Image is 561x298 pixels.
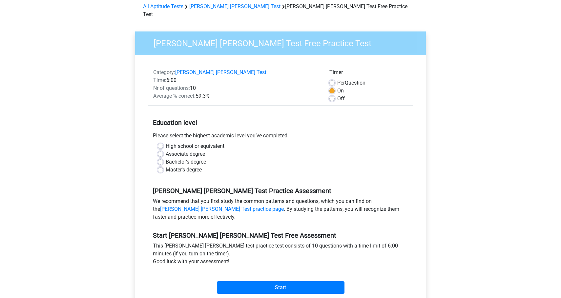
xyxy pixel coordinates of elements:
label: Master's degree [166,166,202,174]
a: [PERSON_NAME] [PERSON_NAME] Test practice page [160,206,284,212]
div: This [PERSON_NAME] [PERSON_NAME] test practice test consists of 10 questions with a time limit of... [148,242,413,268]
div: [PERSON_NAME] [PERSON_NAME] Test Free Practice Test [140,3,421,18]
div: Please select the highest academic level you’ve completed. [148,132,413,142]
div: 10 [148,84,324,92]
div: Timer [329,69,408,79]
h5: Education level [153,116,408,129]
h5: Start [PERSON_NAME] [PERSON_NAME] Test Free Assessment [153,231,408,239]
span: Nr of questions: [153,85,190,91]
label: Off [337,95,345,103]
a: [PERSON_NAME] [PERSON_NAME] Test [175,69,266,75]
h3: [PERSON_NAME] [PERSON_NAME] Test Free Practice Test [146,36,421,49]
label: On [337,87,344,95]
label: Bachelor's degree [166,158,206,166]
input: Start [217,281,344,294]
label: Associate degree [166,150,205,158]
label: High school or equivalent [166,142,224,150]
span: Category: [153,69,175,75]
h5: [PERSON_NAME] [PERSON_NAME] Test Practice Assessment [153,187,408,195]
a: [PERSON_NAME] [PERSON_NAME] Test [189,3,280,10]
label: Question [337,79,365,87]
div: We recommend that you first study the common patterns and questions, which you can find on the . ... [148,197,413,224]
div: 6:00 [148,76,324,84]
span: Time: [153,77,166,83]
div: 59.3% [148,92,324,100]
span: Per [337,80,345,86]
a: All Aptitude Tests [143,3,183,10]
span: Average % correct: [153,93,196,99]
